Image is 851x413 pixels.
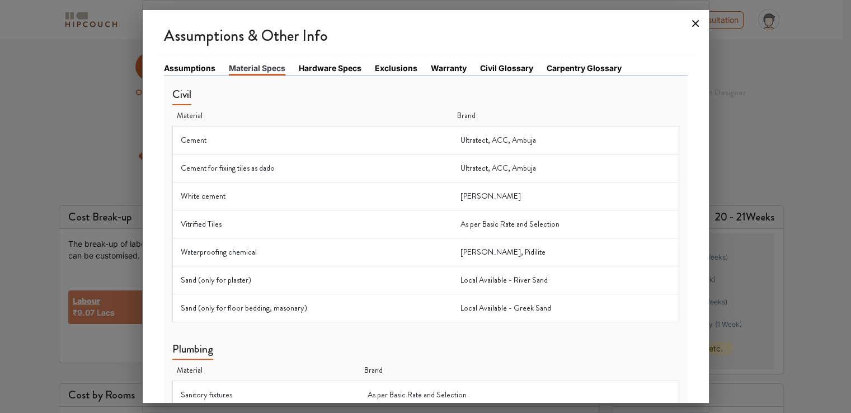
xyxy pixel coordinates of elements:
[453,266,679,294] td: Local Available - River Sand
[453,126,679,154] td: Ultratect, ACC, Ambuja
[229,62,285,76] a: Material Specs
[453,154,679,182] td: Ultratect, ACC, Ambuja
[172,238,453,266] td: Waterproofing chemical
[299,62,361,74] a: Hardware Specs
[164,62,215,74] a: Assumptions
[172,210,453,238] td: Vitrified Tiles
[547,62,622,74] a: Carpentry Glossary
[431,62,467,74] a: Warranty
[453,294,679,322] td: Local Available - Greek Sand
[360,360,679,381] th: Brand
[172,105,453,126] th: Material
[172,182,453,210] td: White cement
[172,88,191,105] h5: Civil
[172,381,360,409] td: Sanitory fixtures
[453,182,679,210] td: [PERSON_NAME]
[172,342,213,360] h5: Plumbing
[480,62,533,74] a: Civil Glossary
[172,266,453,294] td: Sand (only for plaster)
[172,294,453,322] td: Sand (only for floor bedding, masonary)
[453,105,679,126] th: Brand
[172,154,453,182] td: Cement for fixing tiles as dado
[453,210,679,238] td: As per Basic Rate and Selection
[172,360,360,381] th: Material
[375,62,417,74] a: Exclusions
[172,126,453,154] td: Cement
[360,381,679,409] td: As per Basic Rate and Selection
[453,238,679,266] td: [PERSON_NAME], Pidilite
